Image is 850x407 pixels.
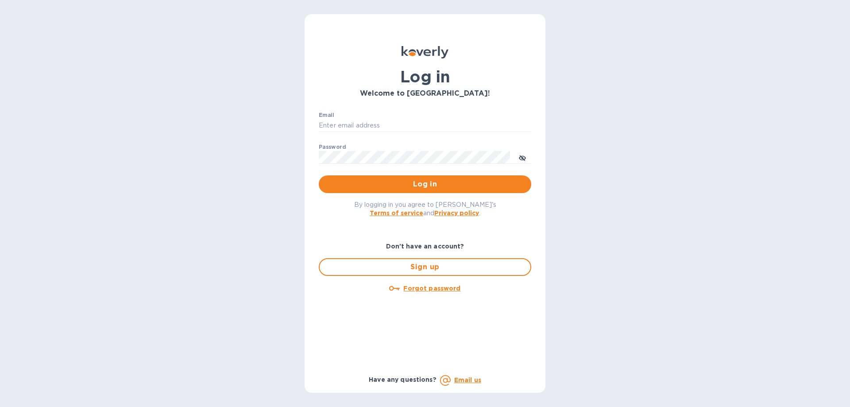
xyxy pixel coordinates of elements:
[326,179,524,190] span: Log in
[369,376,437,383] b: Have any questions?
[319,119,531,132] input: Enter email address
[386,243,464,250] b: Don't have an account?
[354,201,496,217] span: By logging in you agree to [PERSON_NAME]'s and .
[402,46,448,58] img: Koverly
[370,209,423,217] a: Terms of service
[319,67,531,86] h1: Log in
[327,262,523,272] span: Sign up
[514,148,531,166] button: toggle password visibility
[319,258,531,276] button: Sign up
[403,285,460,292] u: Forgot password
[319,112,334,118] label: Email
[454,376,481,384] a: Email us
[319,89,531,98] h3: Welcome to [GEOGRAPHIC_DATA]!
[319,144,346,150] label: Password
[434,209,479,217] a: Privacy policy
[319,175,531,193] button: Log in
